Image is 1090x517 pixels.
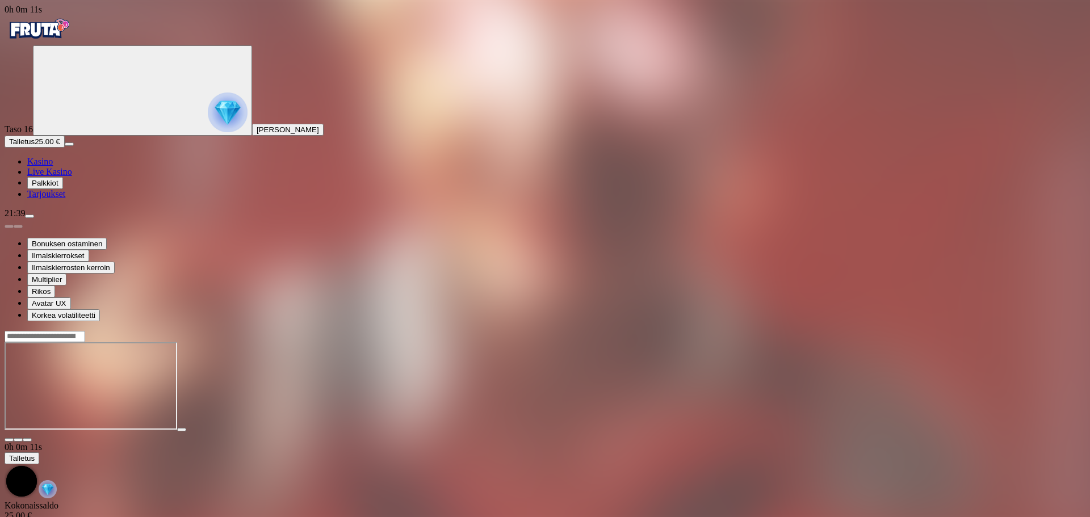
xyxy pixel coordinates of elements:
[27,262,115,274] button: Ilmaiskierrosten kerroin
[208,93,248,132] img: reward progress
[27,157,53,166] span: Kasino
[14,438,23,442] button: chevron-down icon
[14,225,23,228] button: next slide
[27,285,55,297] button: Rikos
[5,15,1085,199] nav: Primary
[32,179,58,187] span: Palkkiot
[32,287,51,296] span: Rikos
[5,136,65,148] button: Talletusplus icon25.00 €
[5,438,14,442] button: close icon
[5,208,25,218] span: 21:39
[177,428,186,431] button: play icon
[5,342,177,430] iframe: Spinxiety
[5,452,39,464] button: Talletus
[27,157,53,166] a: diamond iconKasino
[5,5,42,14] span: user session time
[9,137,35,146] span: Talletus
[35,137,60,146] span: 25.00 €
[5,225,14,228] button: prev slide
[27,250,89,262] button: Ilmaiskierrokset
[5,442,42,452] span: user session time
[257,125,319,134] span: [PERSON_NAME]
[23,438,32,442] button: fullscreen icon
[27,177,63,189] button: reward iconPalkkiot
[27,167,72,176] span: Live Kasino
[32,299,66,308] span: Avatar UX
[32,239,102,248] span: Bonuksen ostaminen
[252,124,324,136] button: [PERSON_NAME]
[65,142,74,146] button: menu
[5,35,73,45] a: Fruta
[27,309,100,321] button: Korkea volatiliteetti
[25,215,34,218] button: menu
[27,238,107,250] button: Bonuksen ostaminen
[9,454,35,463] span: Talletus
[5,331,85,342] input: Search
[32,263,110,272] span: Ilmaiskierrosten kerroin
[27,274,66,285] button: Multiplier
[27,189,65,199] span: Tarjoukset
[27,189,65,199] a: gift-inverted iconTarjoukset
[39,480,57,498] img: reward-icon
[32,275,62,284] span: Multiplier
[32,311,95,320] span: Korkea volatiliteetti
[33,45,252,136] button: reward progress
[32,251,85,260] span: Ilmaiskierrokset
[27,167,72,176] a: poker-chip iconLive Kasino
[5,442,1085,501] div: Game menu
[27,297,71,309] button: Avatar UX
[5,15,73,43] img: Fruta
[5,124,33,134] span: Taso 16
